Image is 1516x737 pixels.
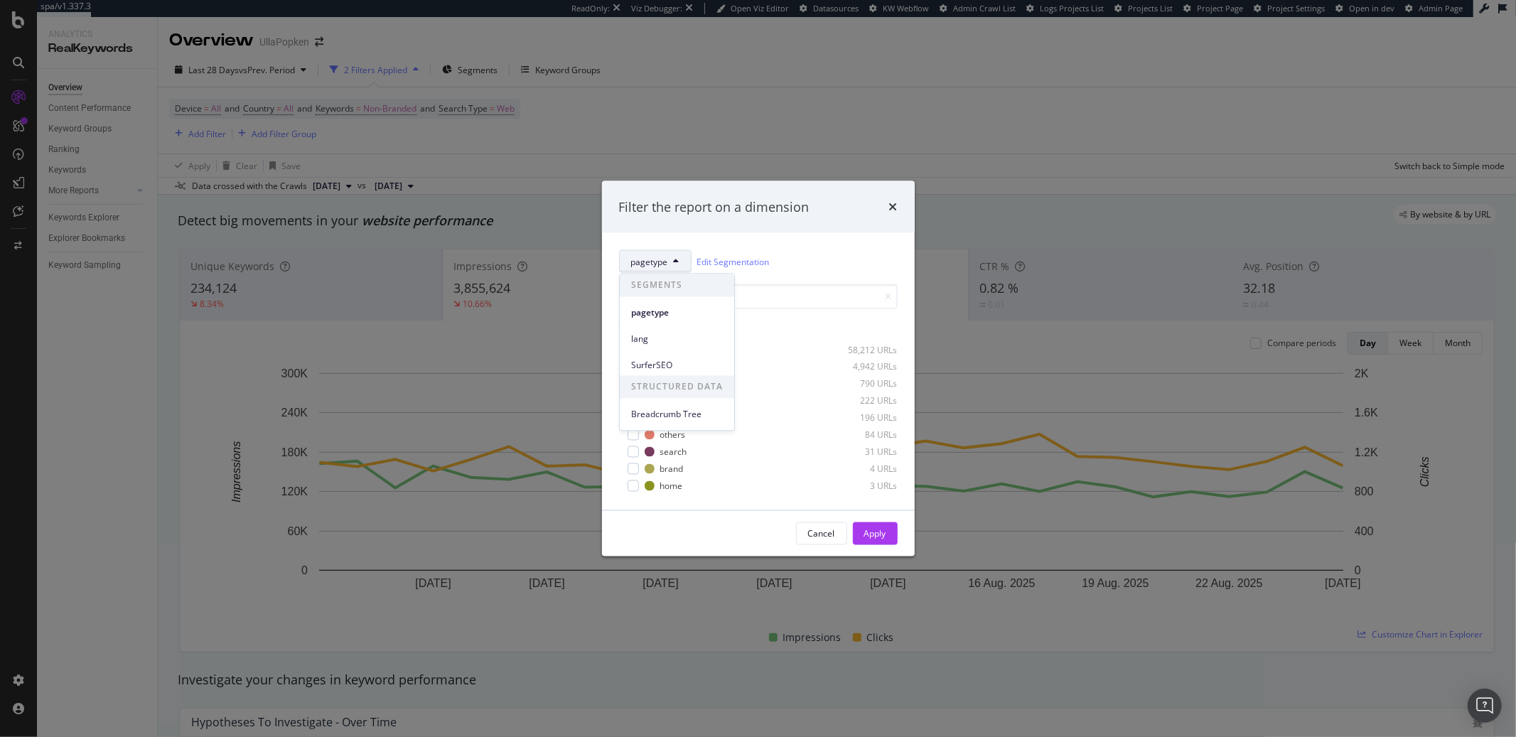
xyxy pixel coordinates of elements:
div: Cancel [808,527,835,539]
div: Select all data available [619,321,898,333]
div: others [660,429,686,441]
div: 84 URLs [828,429,898,441]
div: modal [602,181,915,556]
div: Filter the report on a dimension [619,198,810,216]
button: Cancel [796,522,847,545]
div: 3 URLs [828,480,898,492]
div: 58,212 URLs [828,343,898,355]
button: pagetype [619,250,692,273]
span: STRUCTURED DATA [620,375,734,398]
div: 222 URLs [828,394,898,407]
div: 4 URLs [828,463,898,475]
div: 790 URLs [828,377,898,389]
div: times [889,198,898,216]
span: pagetype [631,306,723,319]
div: Open Intercom Messenger [1468,689,1502,723]
div: search [660,446,687,458]
div: 196 URLs [828,411,898,424]
button: Apply [853,522,898,545]
div: home [660,480,683,492]
div: Apply [864,527,886,539]
span: Breadcrumb Tree [631,408,723,421]
span: pagetype [631,255,668,267]
input: Search [619,284,898,309]
div: 31 URLs [828,446,898,458]
span: lang [631,333,723,345]
span: SurferSEO [631,359,723,372]
div: brand [660,463,684,475]
div: 4,942 URLs [828,360,898,372]
span: SEGMENTS [620,274,734,296]
a: Edit Segmentation [697,254,770,269]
